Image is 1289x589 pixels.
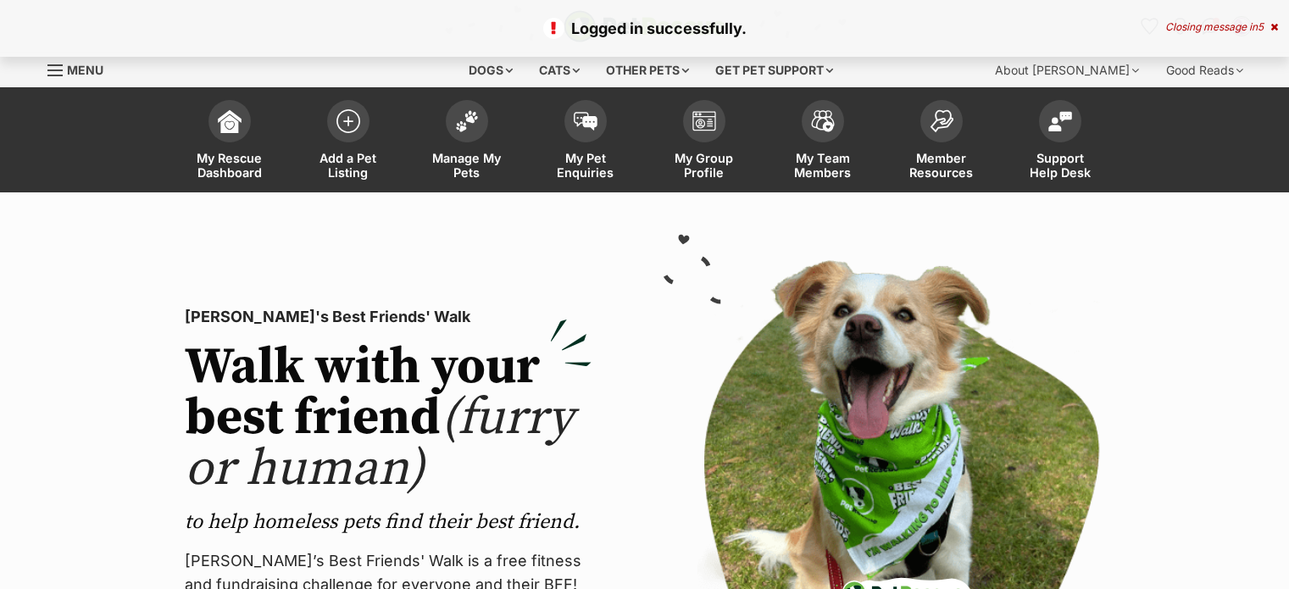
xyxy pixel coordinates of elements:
span: Add a Pet Listing [310,151,386,180]
span: (furry or human) [185,386,574,501]
img: team-members-icon-5396bd8760b3fe7c0b43da4ab00e1e3bb1a5d9ba89233759b79545d2d3fc5d0d.svg [811,110,835,132]
div: Get pet support [703,53,845,87]
img: member-resources-icon-8e73f808a243e03378d46382f2149f9095a855e16c252ad45f914b54edf8863c.svg [930,109,953,132]
div: Good Reads [1154,53,1255,87]
a: Manage My Pets [408,92,526,192]
span: Manage My Pets [429,151,505,180]
span: Menu [67,63,103,77]
span: My Rescue Dashboard [192,151,268,180]
a: My Pet Enquiries [526,92,645,192]
span: My Team Members [785,151,861,180]
span: Support Help Desk [1022,151,1098,180]
img: manage-my-pets-icon-02211641906a0b7f246fdf0571729dbe1e7629f14944591b6c1af311fb30b64b.svg [455,110,479,132]
p: [PERSON_NAME]'s Best Friends' Walk [185,305,592,329]
h2: Walk with your best friend [185,342,592,495]
img: add-pet-listing-icon-0afa8454b4691262ce3f59096e99ab1cd57d4a30225e0717b998d2c9b9846f56.svg [336,109,360,133]
a: Member Resources [882,92,1001,192]
a: My Rescue Dashboard [170,92,289,192]
a: My Group Profile [645,92,764,192]
span: My Group Profile [666,151,742,180]
a: Menu [47,53,115,84]
p: to help homeless pets find their best friend. [185,508,592,536]
div: Cats [527,53,592,87]
a: Add a Pet Listing [289,92,408,192]
img: pet-enquiries-icon-7e3ad2cf08bfb03b45e93fb7055b45f3efa6380592205ae92323e6603595dc1f.svg [574,112,597,131]
div: Other pets [594,53,701,87]
img: dashboard-icon-eb2f2d2d3e046f16d808141f083e7271f6b2e854fb5c12c21221c1fb7104beca.svg [218,109,242,133]
img: group-profile-icon-3fa3cf56718a62981997c0bc7e787c4b2cf8bcc04b72c1350f741eb67cf2f40e.svg [692,111,716,131]
a: Support Help Desk [1001,92,1120,192]
img: help-desk-icon-fdf02630f3aa405de69fd3d07c3f3aa587a6932b1a1747fa1d2bba05be0121f9.svg [1048,111,1072,131]
span: My Pet Enquiries [547,151,624,180]
span: Member Resources [903,151,980,180]
div: About [PERSON_NAME] [983,53,1151,87]
div: Dogs [457,53,525,87]
a: My Team Members [764,92,882,192]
